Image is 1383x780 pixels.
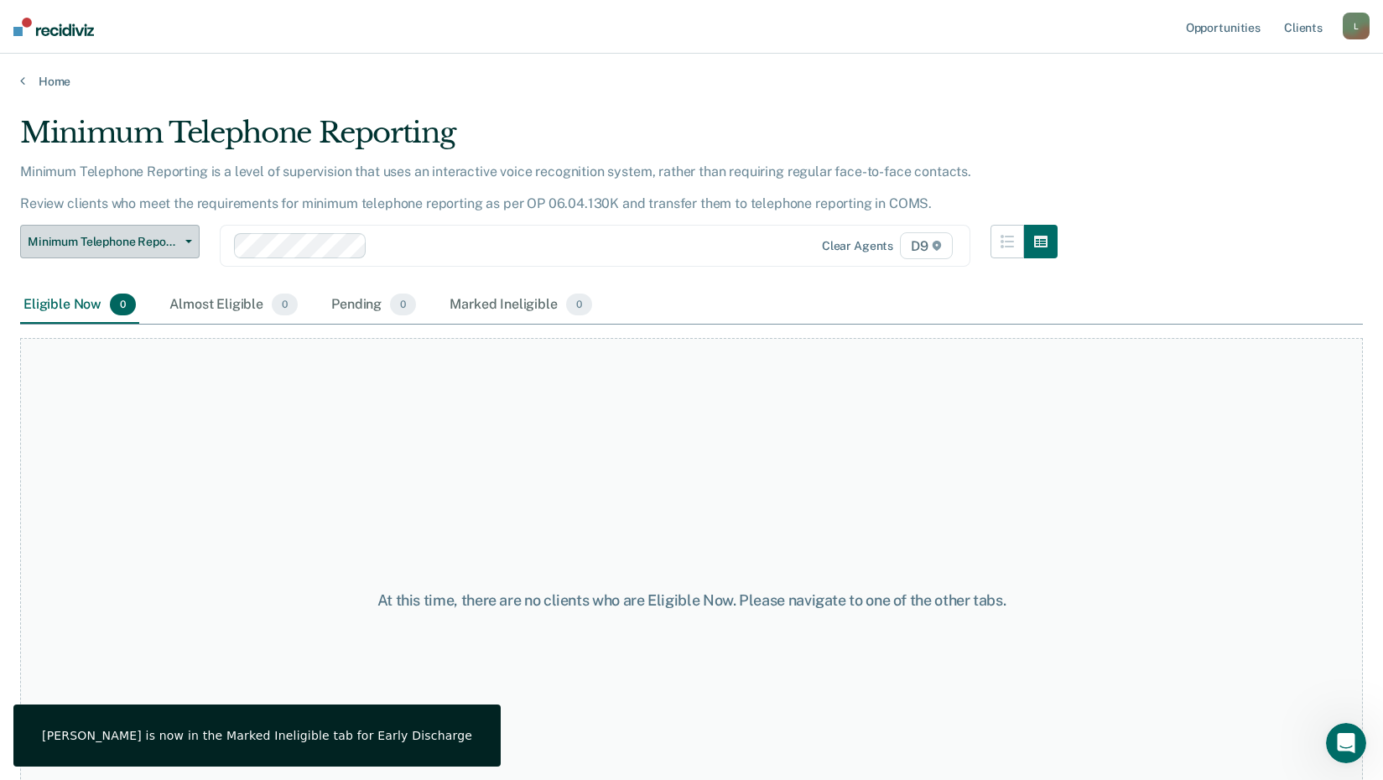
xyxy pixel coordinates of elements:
button: Minimum Telephone Reporting [20,225,200,258]
span: D9 [900,232,953,259]
a: Home [20,74,1363,89]
div: At this time, there are no clients who are Eligible Now. Please navigate to one of the other tabs. [356,591,1027,610]
div: Eligible Now0 [20,287,139,324]
img: Recidiviz [13,18,94,36]
div: Almost Eligible0 [166,287,301,324]
div: Minimum Telephone Reporting [20,116,1058,164]
span: 0 [110,294,136,315]
div: Clear agents [822,239,893,253]
span: 0 [272,294,298,315]
div: Pending0 [328,287,419,324]
iframe: Intercom live chat [1326,723,1366,763]
span: Minimum Telephone Reporting [28,235,179,249]
span: 0 [566,294,592,315]
div: [PERSON_NAME] is now in the Marked Ineligible tab for Early Discharge [42,728,472,743]
p: Minimum Telephone Reporting is a level of supervision that uses an interactive voice recognition ... [20,164,971,211]
span: 0 [390,294,416,315]
div: Marked Ineligible0 [446,287,595,324]
button: L [1343,13,1370,39]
